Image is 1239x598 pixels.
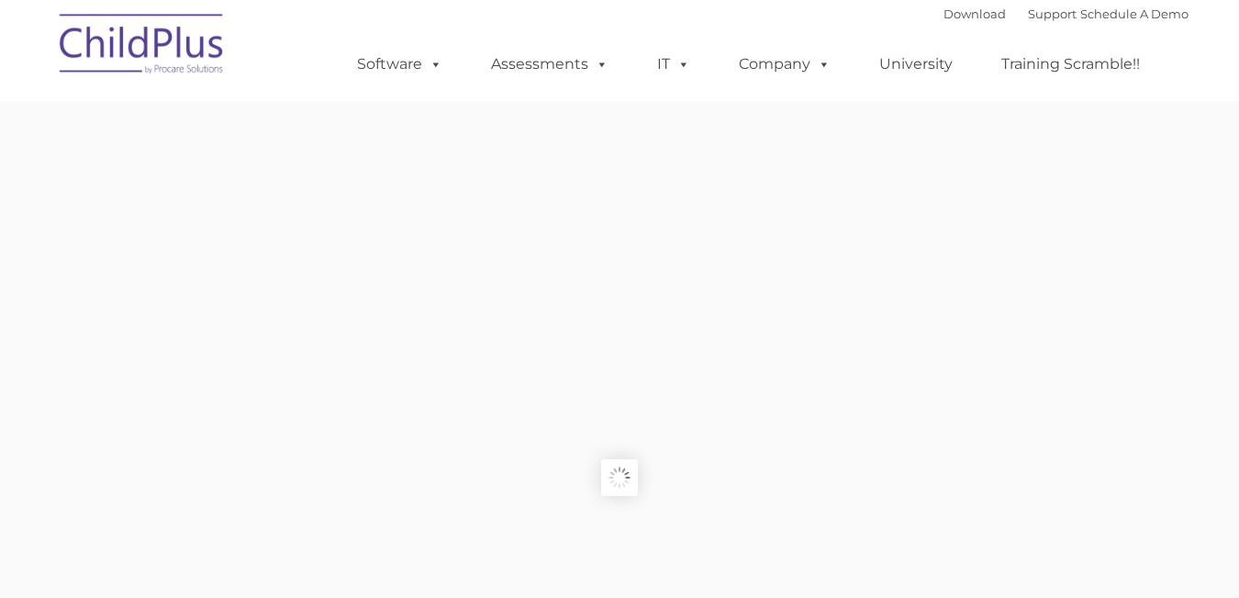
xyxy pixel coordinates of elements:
[983,46,1158,83] a: Training Scramble!!
[639,46,709,83] a: IT
[1028,6,1077,21] a: Support
[861,46,971,83] a: University
[339,46,461,83] a: Software
[1080,6,1189,21] a: Schedule A Demo
[50,1,234,93] img: ChildPlus by Procare Solutions
[720,46,849,83] a: Company
[943,6,1189,21] font: |
[473,46,627,83] a: Assessments
[943,6,1006,21] a: Download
